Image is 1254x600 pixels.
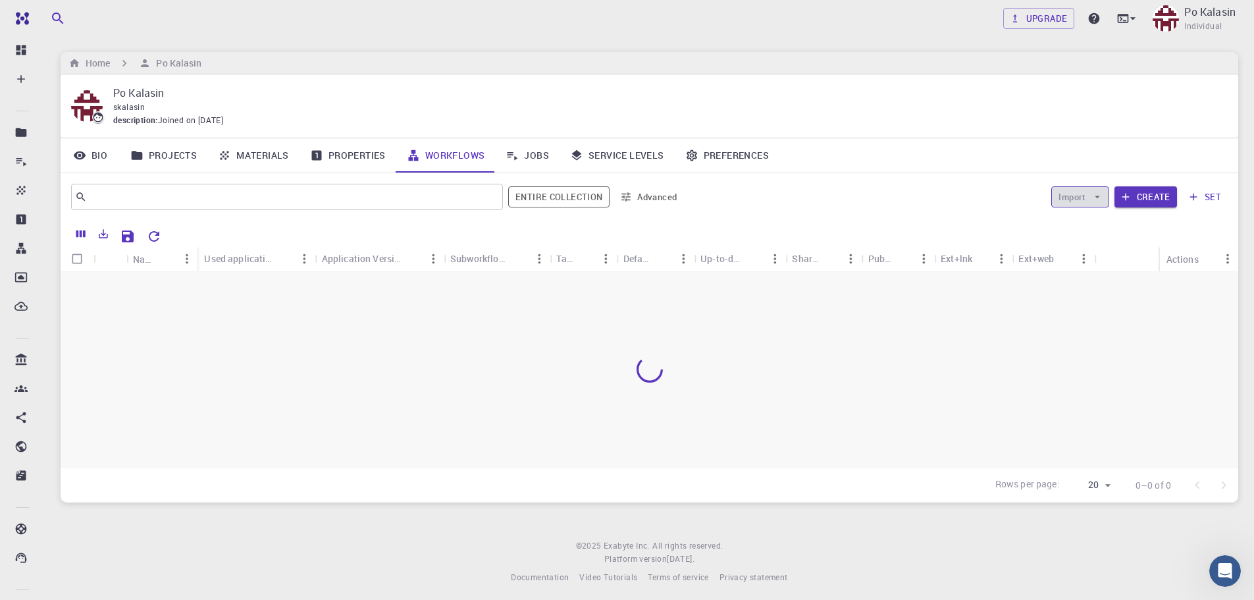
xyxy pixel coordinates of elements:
[151,56,201,70] h6: Po Kalasin
[604,553,667,566] span: Platform version
[868,246,892,271] div: Public
[995,477,1060,493] p: Rows per page:
[61,138,120,173] a: Bio
[1051,186,1109,207] button: Import
[11,12,29,25] img: logo
[648,571,708,584] a: Terms of service
[785,246,861,271] div: Shared
[719,571,788,584] a: Privacy statement
[1209,555,1241,587] iframe: Intercom live chat
[556,246,574,271] div: Tags
[141,223,167,250] button: Reset Explorer Settings
[1012,246,1094,271] div: Ext+web
[508,248,529,269] button: Sort
[623,246,652,271] div: Default
[743,248,764,269] button: Sort
[1160,246,1238,272] div: Actions
[913,248,934,269] button: Menu
[673,248,694,269] button: Menu
[991,248,1012,269] button: Menu
[93,246,126,272] div: Icon
[66,56,204,70] nav: breadcrumb
[694,246,785,271] div: Up-to-date
[941,246,972,271] div: Ext+lnk
[300,138,396,173] a: Properties
[423,248,444,269] button: Menu
[133,246,155,272] div: Name
[700,246,743,271] div: Up-to-date
[764,248,785,269] button: Menu
[158,114,223,127] span: Joined on [DATE]
[667,553,694,564] span: [DATE] .
[155,248,176,269] button: Sort
[204,246,273,271] div: Used application
[113,101,145,112] span: skalasin
[1153,5,1179,32] img: Po Kalasin
[604,540,650,551] span: Exabyte Inc.
[396,138,496,173] a: Workflows
[402,248,423,269] button: Sort
[579,571,637,584] a: Video Tutorials
[576,539,604,553] span: © 2025
[450,246,508,271] div: Subworkflows
[862,246,934,271] div: Public
[652,248,673,269] button: Sort
[820,248,841,269] button: Sort
[1217,248,1238,269] button: Menu
[550,246,616,271] div: Tags
[176,248,197,269] button: Menu
[511,572,569,582] span: Documentation
[652,539,723,553] span: All rights reserved.
[719,572,788,582] span: Privacy statement
[70,223,92,244] button: Columns
[841,248,862,269] button: Menu
[126,246,197,272] div: Name
[273,248,294,269] button: Sort
[648,572,708,582] span: Terms of service
[579,572,637,582] span: Video Tutorials
[575,248,596,269] button: Sort
[115,223,141,250] button: Save Explorer Settings
[26,9,74,21] span: Support
[1114,186,1177,207] button: Create
[667,553,694,566] a: [DATE].
[604,539,650,553] a: Exabyte Inc.
[508,186,610,207] button: Entire collection
[444,246,550,271] div: Subworkflows
[892,248,913,269] button: Sort
[197,246,315,271] div: Used application
[294,248,315,269] button: Menu
[675,138,779,173] a: Preferences
[511,571,569,584] a: Documentation
[80,56,110,70] h6: Home
[1166,246,1199,272] div: Actions
[560,138,675,173] a: Service Levels
[207,138,300,173] a: Materials
[1136,479,1171,492] p: 0–0 of 0
[596,248,617,269] button: Menu
[92,223,115,244] button: Export
[934,246,1012,271] div: Ext+lnk
[529,248,550,269] button: Menu
[1184,4,1236,20] p: Po Kalasin
[1184,20,1222,33] span: Individual
[615,186,683,207] button: Advanced
[1003,8,1075,29] a: Upgrade
[1074,248,1095,269] button: Menu
[495,138,560,173] a: Jobs
[315,246,444,271] div: Application Version
[617,246,694,271] div: Default
[508,186,610,207] span: Filter throughout whole library including sets (folders)
[322,246,402,271] div: Application Version
[120,138,207,173] a: Projects
[1065,476,1114,495] div: 20
[113,85,1217,101] p: Po Kalasin
[113,114,158,127] span: description :
[792,246,819,271] div: Shared
[1018,246,1054,271] div: Ext+web
[1182,186,1228,207] button: set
